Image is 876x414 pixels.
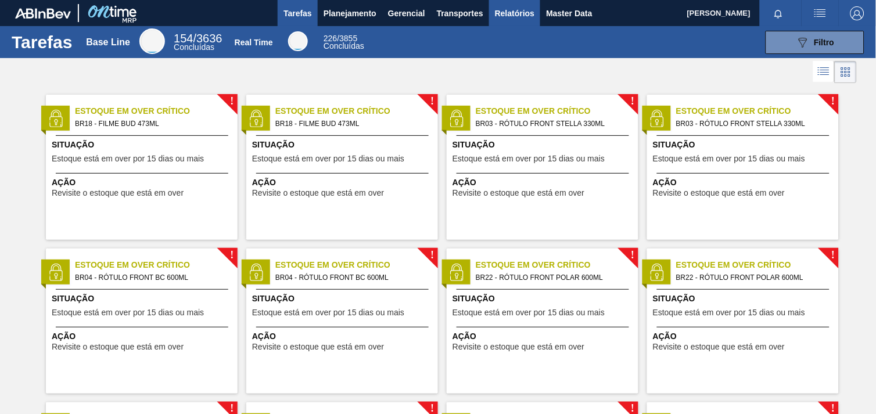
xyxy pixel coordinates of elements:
[235,38,273,47] div: Real Time
[648,110,666,127] img: status
[230,97,234,106] span: !
[676,105,839,117] span: Estoque em Over Crítico
[252,308,404,317] span: Estoque está em over por 15 dias ou mais
[275,259,438,271] span: Estoque em Over Crítico
[760,5,797,21] button: Notificações
[831,251,835,260] span: !
[676,259,839,271] span: Estoque em Over Crítico
[653,293,836,305] span: Situação
[252,177,435,189] span: Ação
[814,38,835,47] span: Filtro
[813,61,835,83] div: Visão em Lista
[676,117,830,130] span: BR03 - RÓTULO FRONT STELLA 330ML
[174,32,193,45] span: 154
[631,405,634,413] span: !
[653,154,805,163] span: Estoque está em over por 15 dias ou mais
[831,405,835,413] span: !
[653,139,836,151] span: Situação
[324,6,376,20] span: Planejamento
[252,330,435,343] span: Ação
[139,28,165,54] div: Base Line
[86,37,130,48] div: Base Line
[75,105,238,117] span: Estoque em Over Crítico
[288,31,308,51] div: Real Time
[75,259,238,271] span: Estoque em Over Crítico
[453,330,636,343] span: Ação
[653,189,785,197] span: Revisite o estoque que está em over
[230,405,234,413] span: !
[813,6,827,20] img: userActions
[283,6,312,20] span: Tarefas
[453,177,636,189] span: Ação
[52,308,204,317] span: Estoque está em over por 15 dias ou mais
[324,34,337,43] span: 226
[324,41,364,51] span: Concluídas
[247,110,265,127] img: status
[476,105,638,117] span: Estoque em Over Crítico
[230,251,234,260] span: !
[437,6,483,20] span: Transportes
[835,61,857,83] div: Visão em Cards
[453,293,636,305] span: Situação
[653,330,836,343] span: Ação
[448,110,465,127] img: status
[766,31,864,54] button: Filtro
[653,308,805,317] span: Estoque está em over por 15 dias ou mais
[324,35,364,50] div: Real Time
[631,251,634,260] span: !
[52,330,235,343] span: Ação
[831,97,835,106] span: !
[275,117,429,130] span: BR18 - FILME BUD 473ML
[448,264,465,281] img: status
[252,343,384,351] span: Revisite o estoque que está em over
[430,405,434,413] span: !
[676,271,830,284] span: BR22 - RÓTULO FRONT POLAR 600ML
[52,154,204,163] span: Estoque está em over por 15 dias ou mais
[631,97,634,106] span: !
[52,139,235,151] span: Situação
[430,251,434,260] span: !
[47,110,64,127] img: status
[476,117,629,130] span: BR03 - RÓTULO FRONT STELLA 330ML
[453,343,584,351] span: Revisite o estoque que está em over
[495,6,534,20] span: Relatórios
[75,117,228,130] span: BR18 - FILME BUD 473ML
[252,139,435,151] span: Situação
[453,139,636,151] span: Situação
[52,343,184,351] span: Revisite o estoque que está em over
[12,35,73,49] h1: Tarefas
[648,264,666,281] img: status
[252,189,384,197] span: Revisite o estoque que está em over
[453,154,605,163] span: Estoque está em over por 15 dias ou mais
[546,6,592,20] span: Master Data
[15,8,71,19] img: TNhmsLtSVTkK8tSr43FrP2fwEKptu5GPRR3wAAAABJRU5ErkJggg==
[52,293,235,305] span: Situação
[476,259,638,271] span: Estoque em Over Crítico
[388,6,425,20] span: Gerencial
[52,177,235,189] span: Ação
[324,34,357,43] span: / 3855
[430,97,434,106] span: !
[252,293,435,305] span: Situação
[52,189,184,197] span: Revisite o estoque que está em over
[653,177,836,189] span: Ação
[476,271,629,284] span: BR22 - RÓTULO FRONT POLAR 600ML
[275,271,429,284] span: BR04 - RÓTULO FRONT BC 600ML
[653,343,785,351] span: Revisite o estoque que está em over
[174,32,222,45] span: / 3636
[453,308,605,317] span: Estoque está em over por 15 dias ou mais
[275,105,438,117] span: Estoque em Over Crítico
[850,6,864,20] img: Logout
[174,34,222,51] div: Base Line
[252,154,404,163] span: Estoque está em over por 15 dias ou mais
[75,271,228,284] span: BR04 - RÓTULO FRONT BC 600ML
[247,264,265,281] img: status
[174,42,214,52] span: Concluídas
[453,189,584,197] span: Revisite o estoque que está em over
[47,264,64,281] img: status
